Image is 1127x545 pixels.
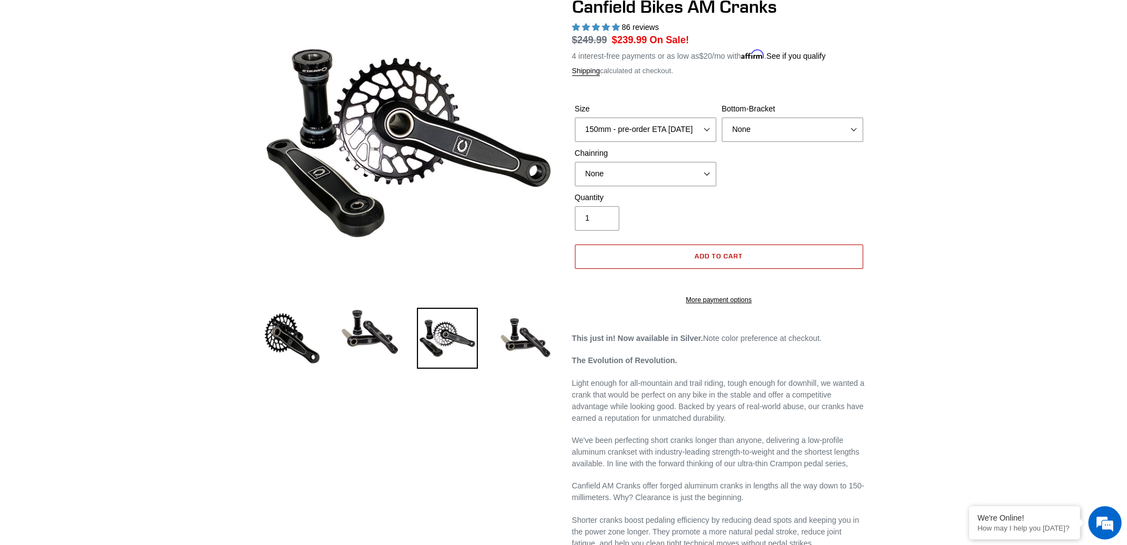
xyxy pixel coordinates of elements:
p: Canfield AM Cranks offer forged aluminum cranks in lengths all the way down to 150-millimeters. W... [572,480,866,503]
img: Load image into Gallery viewer, Canfield Bikes AM Cranks [417,308,478,369]
s: $249.99 [572,34,607,45]
strong: This just in! Now available in Silver. [572,334,703,343]
strong: The Evolution of Revolution. [572,356,677,365]
div: Navigation go back [12,61,29,78]
img: Load image into Gallery viewer, Canfield Cranks [339,308,400,356]
div: Chat with us now [74,62,203,77]
span: $20 [699,52,712,60]
a: See if you qualify - Learn more about Affirm Financing (opens in modal) [766,52,825,60]
span: On Sale! [650,33,689,47]
label: Size [575,103,716,115]
button: Add to cart [575,245,863,269]
p: How may I help you today? [977,524,1072,532]
div: calculated at checkout. [572,65,866,77]
span: We're online! [64,140,153,252]
p: Light enough for all-mountain and trail riding, tough enough for downhill, we wanted a crank that... [572,378,866,424]
p: Note color preference at checkout. [572,333,866,344]
p: We've been perfecting short cranks longer than anyone, delivering a low-profile aluminum crankset... [572,435,866,470]
img: Load image into Gallery viewer, CANFIELD-AM_DH-CRANKS [494,308,555,369]
p: 4 interest-free payments or as low as /mo with . [572,48,826,62]
a: More payment options [575,295,863,305]
label: Bottom-Bracket [722,103,863,115]
span: 86 reviews [621,23,659,32]
textarea: Type your message and hit 'Enter' [6,303,211,342]
a: Shipping [572,67,600,76]
span: $239.99 [612,34,647,45]
div: We're Online! [977,513,1072,522]
span: 4.97 stars [572,23,622,32]
div: Minimize live chat window [182,6,208,32]
label: Quantity [575,192,716,203]
span: Add to cart [695,252,743,260]
span: Affirm [741,50,764,59]
img: Load image into Gallery viewer, Canfield Bikes AM Cranks [262,308,323,369]
label: Chainring [575,147,716,159]
img: d_696896380_company_1647369064580_696896380 [35,55,63,83]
